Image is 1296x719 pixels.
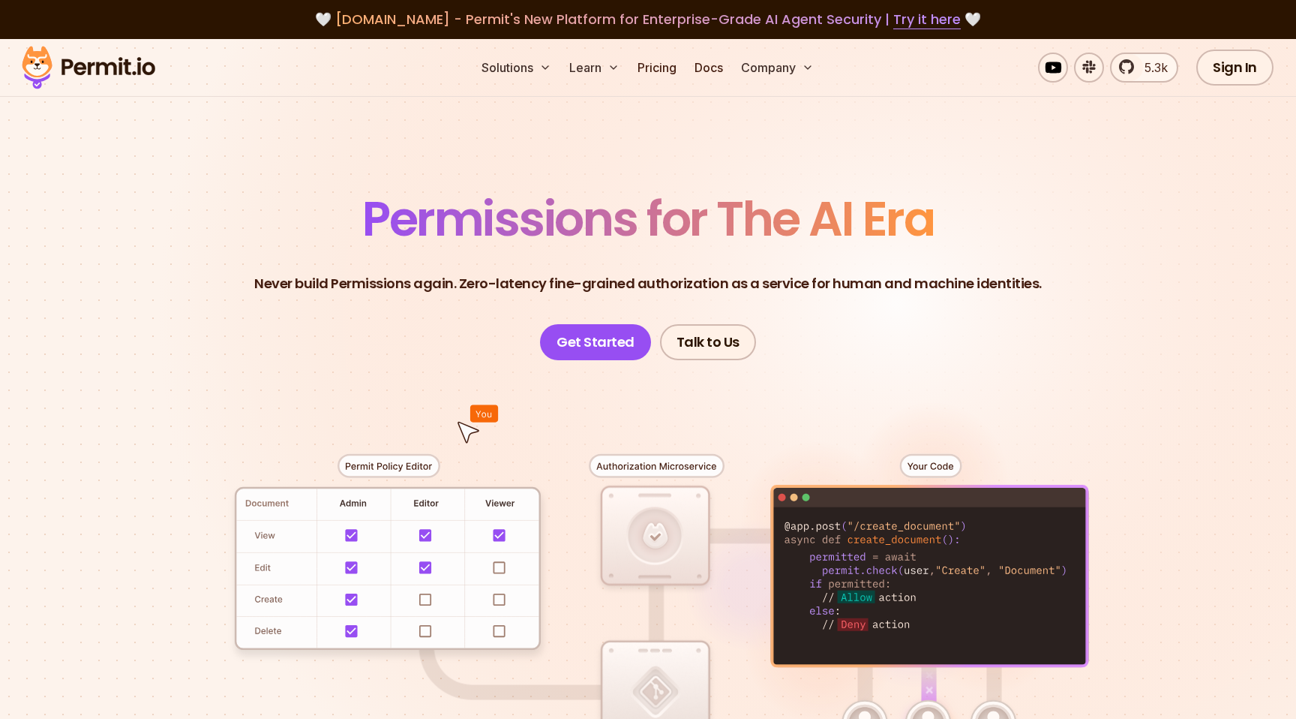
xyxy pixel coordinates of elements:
[1196,50,1273,86] a: Sign In
[15,42,162,93] img: Permit logo
[540,324,651,360] a: Get Started
[254,273,1042,294] p: Never build Permissions again. Zero-latency fine-grained authorization as a service for human and...
[563,53,625,83] button: Learn
[1135,59,1168,77] span: 5.3k
[1110,53,1178,83] a: 5.3k
[335,10,961,29] span: [DOMAIN_NAME] - Permit's New Platform for Enterprise-Grade AI Agent Security |
[735,53,820,83] button: Company
[660,324,756,360] a: Talk to Us
[893,10,961,29] a: Try it here
[36,9,1260,30] div: 🤍 🤍
[688,53,729,83] a: Docs
[362,185,934,252] span: Permissions for The AI Era
[475,53,557,83] button: Solutions
[631,53,682,83] a: Pricing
